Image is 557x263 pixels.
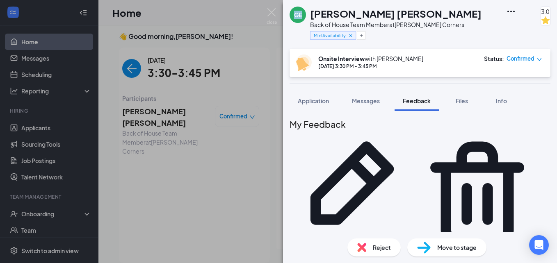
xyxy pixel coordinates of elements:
[484,54,504,63] div: Status :
[541,7,550,16] span: 3.0
[373,243,391,252] span: Reject
[536,57,542,62] span: down
[437,243,477,252] span: Move to stage
[310,7,482,20] h1: [PERSON_NAME] [PERSON_NAME]
[456,97,468,104] span: Files
[357,31,366,40] button: Plus
[415,131,540,256] svg: Trash
[310,20,482,29] div: Back of House Team Member at [PERSON_NAME] Corners
[294,11,302,19] div: GE
[359,33,364,38] svg: Plus
[298,97,329,104] span: Application
[290,118,540,131] h2: My Feedback
[290,131,415,256] svg: Pencil
[403,97,431,104] span: Feedback
[318,54,423,63] div: with [PERSON_NAME]
[496,97,507,104] span: Info
[352,97,380,104] span: Messages
[507,54,534,63] span: Confirmed
[318,63,423,70] div: [DATE] 3:30 PM - 3:45 PM
[506,7,516,16] svg: Ellipses
[314,32,346,39] span: Mid Availability
[348,33,354,39] svg: Cross
[318,55,365,62] b: Onsite Interview
[529,235,549,255] div: Open Intercom Messenger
